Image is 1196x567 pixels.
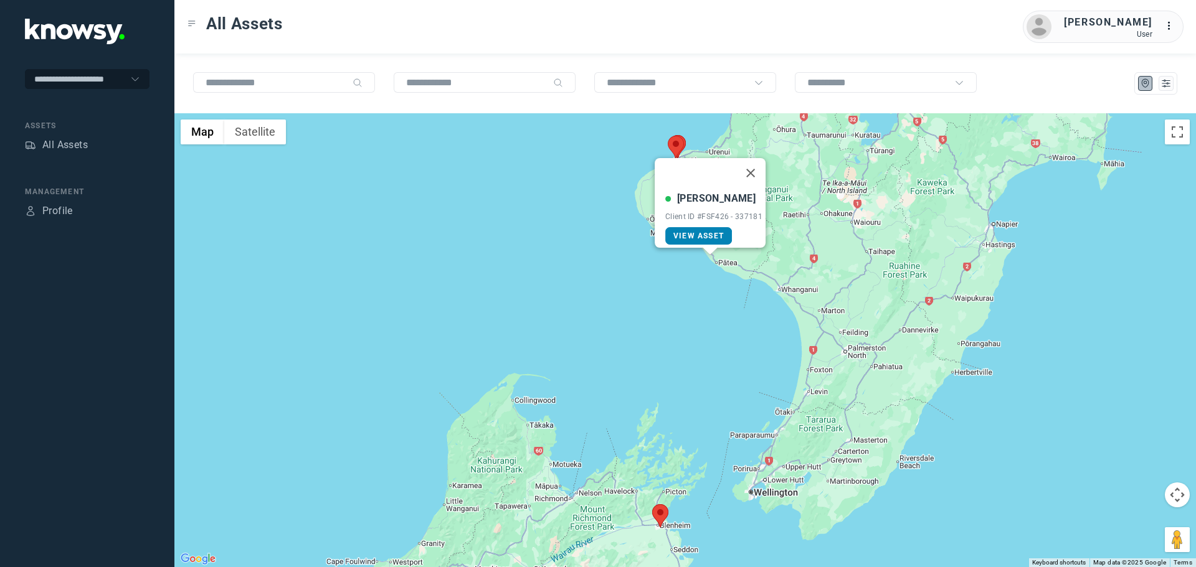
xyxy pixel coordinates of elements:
button: Toggle fullscreen view [1165,119,1190,144]
button: Show satellite imagery [224,119,286,144]
a: ProfileProfile [25,204,73,218]
div: : [1165,19,1180,35]
div: Search [353,78,363,88]
div: Profile [42,204,73,218]
div: : [1165,19,1180,34]
img: Application Logo [25,19,125,44]
a: AssetsAll Assets [25,138,88,152]
div: Assets [25,139,36,151]
button: Show street map [181,119,224,144]
span: View Asset [673,232,724,240]
button: Map camera controls [1165,482,1190,507]
button: Drag Pegman onto the map to open Street View [1165,527,1190,552]
div: User [1064,30,1152,39]
div: [PERSON_NAME] [677,191,756,206]
tspan: ... [1165,21,1178,30]
div: Map [1140,78,1151,89]
div: Search [553,78,563,88]
img: Google [178,551,219,567]
a: Open this area in Google Maps (opens a new window) [178,551,219,567]
img: avatar.png [1027,14,1051,39]
div: Management [25,186,149,197]
span: Map data ©2025 Google [1093,559,1166,566]
button: Close [736,158,766,188]
div: Client ID #FSF426 - 337181 [665,212,762,221]
span: All Assets [206,12,283,35]
div: List [1160,78,1172,89]
a: View Asset [665,227,732,245]
div: Assets [25,120,149,131]
div: All Assets [42,138,88,152]
a: Terms (opens in new tab) [1174,559,1192,566]
div: [PERSON_NAME] [1064,15,1152,30]
button: Keyboard shortcuts [1032,558,1086,567]
div: Profile [25,205,36,217]
div: Toggle Menu [187,19,196,28]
